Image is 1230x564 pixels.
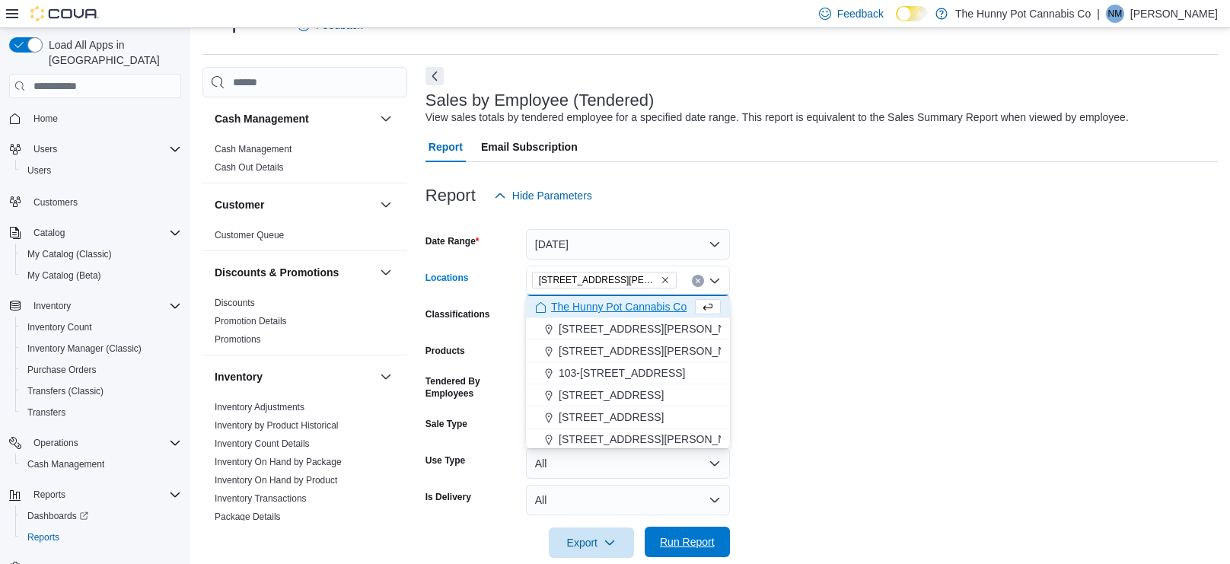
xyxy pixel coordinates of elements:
button: [STREET_ADDRESS][PERSON_NAME] [526,318,730,340]
h3: Customer [215,197,264,212]
label: Is Delivery [425,491,471,503]
button: Customer [215,197,374,212]
button: [DATE] [526,229,730,260]
span: Export [558,527,625,558]
span: Home [33,113,58,125]
label: Products [425,345,465,357]
span: [STREET_ADDRESS][PERSON_NAME] [539,272,658,288]
span: Dark Mode [896,21,897,22]
button: [STREET_ADDRESS][PERSON_NAME] [526,340,730,362]
div: Customer [202,226,407,250]
button: My Catalog (Classic) [15,244,187,265]
h3: Sales by Employee (Tendered) [425,91,655,110]
button: Close list of options [709,275,721,287]
label: Use Type [425,454,465,467]
span: My Catalog (Classic) [21,245,181,263]
span: Report [429,132,463,162]
span: [STREET_ADDRESS][PERSON_NAME] [559,432,752,447]
div: Nick Miszuk [1106,5,1124,23]
span: 103-[STREET_ADDRESS] [559,365,686,381]
span: Catalog [27,224,181,242]
p: [PERSON_NAME] [1130,5,1218,23]
button: Inventory Manager (Classic) [15,338,187,359]
a: Inventory Adjustments [215,402,304,413]
a: Cash Management [215,144,292,155]
h3: Inventory [215,369,263,384]
button: Clear input [692,275,704,287]
span: Customers [27,192,181,211]
span: Cash Out Details [215,161,284,174]
span: Promotions [215,333,261,346]
span: Home [27,109,181,128]
div: Discounts & Promotions [202,294,407,355]
span: Dashboards [27,510,88,522]
span: Inventory Adjustments [215,401,304,413]
a: My Catalog (Classic) [21,245,118,263]
span: Reports [33,489,65,501]
label: Locations [425,272,469,284]
span: The Hunny Pot Cannabis Co [551,299,687,314]
span: Purchase Orders [21,361,181,379]
button: Inventory [377,368,395,386]
p: | [1097,5,1100,23]
label: Sale Type [425,418,467,430]
span: Inventory Transactions [215,492,307,505]
button: All [526,485,730,515]
a: Cash Management [21,455,110,473]
span: Catalog [33,227,65,239]
button: Cash Management [215,111,374,126]
span: Email Subscription [481,132,578,162]
span: Cash Management [27,458,104,470]
span: Transfers [21,403,181,422]
button: Transfers (Classic) [15,381,187,402]
span: Inventory [33,300,71,312]
button: Export [549,527,634,558]
span: Transfers (Classic) [21,382,181,400]
a: Inventory Manager (Classic) [21,339,148,358]
button: Inventory [27,297,77,315]
span: Cash Management [215,143,292,155]
a: Inventory On Hand by Product [215,475,337,486]
span: [STREET_ADDRESS] [559,409,664,425]
button: Cash Management [377,110,395,128]
span: Purchase Orders [27,364,97,376]
a: Dashboards [15,505,187,527]
button: Discounts & Promotions [377,263,395,282]
a: Cash Out Details [215,162,284,173]
span: Feedback [837,6,884,21]
img: Cova [30,6,99,21]
button: Discounts & Promotions [215,265,374,280]
button: Home [3,107,187,129]
button: Inventory [3,295,187,317]
button: Run Report [645,527,730,557]
label: Classifications [425,308,490,320]
button: Reports [3,484,187,505]
a: Purchase Orders [21,361,103,379]
button: Next [425,67,444,85]
span: Inventory Count [27,321,92,333]
label: Tendered By Employees [425,375,520,400]
button: Reports [15,527,187,548]
a: Users [21,161,57,180]
span: Customers [33,196,78,209]
button: The Hunny Pot Cannabis Co [526,296,730,318]
a: Discounts [215,298,255,308]
button: Catalog [27,224,71,242]
span: [STREET_ADDRESS][PERSON_NAME] [559,343,752,358]
button: Catalog [3,222,187,244]
a: Home [27,110,64,128]
a: Customer Queue [215,230,284,241]
a: Dashboards [21,507,94,525]
div: Cash Management [202,140,407,183]
a: Inventory Count Details [215,438,310,449]
span: Customer Queue [215,229,284,241]
a: Inventory by Product Historical [215,420,339,431]
span: Reports [27,486,181,504]
span: Dashboards [21,507,181,525]
button: Inventory Count [15,317,187,338]
button: Inventory [215,369,374,384]
button: Customer [377,196,395,214]
span: Users [21,161,181,180]
span: Package Details [215,511,281,523]
span: Run Report [660,534,715,550]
